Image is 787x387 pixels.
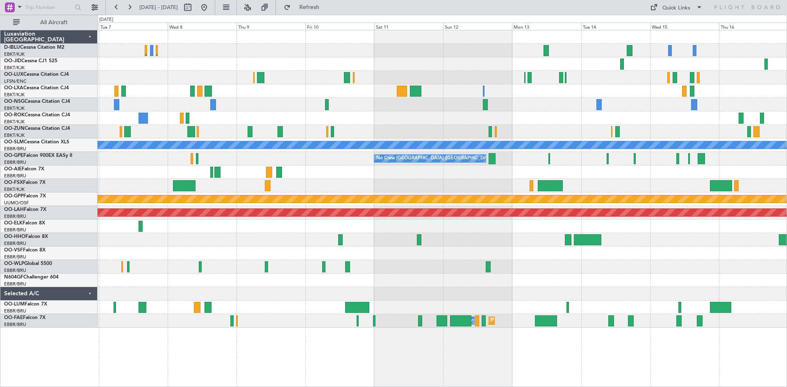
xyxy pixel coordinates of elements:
[25,1,72,14] input: Trip Number
[4,78,27,84] a: LFSN/ENC
[4,302,47,307] a: OO-LUMFalcon 7X
[4,315,23,320] span: OO-FAE
[4,261,24,266] span: OO-WLP
[4,126,70,131] a: OO-ZUNCessna Citation CJ4
[491,315,563,327] div: Planned Maint Melsbroek Air Base
[292,5,327,10] span: Refresh
[4,221,23,226] span: OO-ELK
[376,152,514,165] div: No Crew [GEOGRAPHIC_DATA] ([GEOGRAPHIC_DATA] National)
[139,4,178,11] span: [DATE] - [DATE]
[4,180,45,185] a: OO-FSXFalcon 7X
[4,59,57,63] a: OO-JIDCessna CJ1 525
[4,86,23,91] span: OO-LXA
[99,23,168,30] div: Tue 7
[646,1,707,14] button: Quick Links
[305,23,374,30] div: Fri 10
[4,207,46,212] a: OO-LAHFalcon 7X
[168,23,237,30] div: Wed 8
[4,167,44,172] a: OO-AIEFalcon 7X
[4,227,26,233] a: EBBR/BRU
[4,72,69,77] a: OO-LUXCessna Citation CJ4
[4,302,25,307] span: OO-LUM
[4,254,26,260] a: EBBR/BRU
[4,99,25,104] span: OO-NSG
[662,4,690,12] div: Quick Links
[4,45,64,50] a: D-IBLUCessna Citation M2
[21,20,86,25] span: All Aircraft
[4,248,23,253] span: OO-VSF
[4,126,25,131] span: OO-ZUN
[4,321,26,328] a: EBBR/BRU
[4,132,25,138] a: EBKT/KJK
[374,23,443,30] div: Sat 11
[4,213,26,220] a: EBBR/BRU
[4,45,20,50] span: D-IBLU
[4,275,23,280] span: N604GF
[99,16,113,23] div: [DATE]
[4,207,24,212] span: OO-LAH
[4,248,45,253] a: OO-VSFFalcon 8X
[4,167,22,172] span: OO-AIE
[4,51,25,57] a: EBKT/KJK
[443,23,512,30] div: Sun 12
[650,23,719,30] div: Wed 15
[4,65,25,71] a: EBKT/KJK
[4,315,45,320] a: OO-FAEFalcon 7X
[4,140,69,145] a: OO-SLMCessna Citation XLS
[4,99,70,104] a: OO-NSGCessna Citation CJ4
[4,59,21,63] span: OO-JID
[4,234,48,239] a: OO-HHOFalcon 8X
[4,281,26,287] a: EBBR/BRU
[4,261,52,266] a: OO-WLPGlobal 5500
[4,194,46,199] a: OO-GPPFalcon 7X
[4,159,26,165] a: EBBR/BRU
[4,275,59,280] a: N604GFChallenger 604
[237,23,305,30] div: Thu 9
[280,1,329,14] button: Refresh
[4,113,25,118] span: OO-ROK
[4,186,25,192] a: EBKT/KJK
[4,194,23,199] span: OO-GPP
[4,113,70,118] a: OO-ROKCessna Citation CJ4
[4,153,23,158] span: OO-GPE
[4,234,25,239] span: OO-HHO
[512,23,581,30] div: Mon 13
[4,200,29,206] a: UUMO/OSF
[4,173,26,179] a: EBBR/BRU
[4,240,26,247] a: EBBR/BRU
[4,308,26,314] a: EBBR/BRU
[581,23,650,30] div: Tue 14
[4,267,26,274] a: EBBR/BRU
[4,153,72,158] a: OO-GPEFalcon 900EX EASy II
[4,119,25,125] a: EBKT/KJK
[4,221,45,226] a: OO-ELKFalcon 8X
[4,72,23,77] span: OO-LUX
[4,180,23,185] span: OO-FSX
[4,92,25,98] a: EBKT/KJK
[4,146,26,152] a: EBBR/BRU
[9,16,89,29] button: All Aircraft
[4,86,69,91] a: OO-LXACessna Citation CJ4
[4,140,24,145] span: OO-SLM
[4,105,25,111] a: EBKT/KJK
